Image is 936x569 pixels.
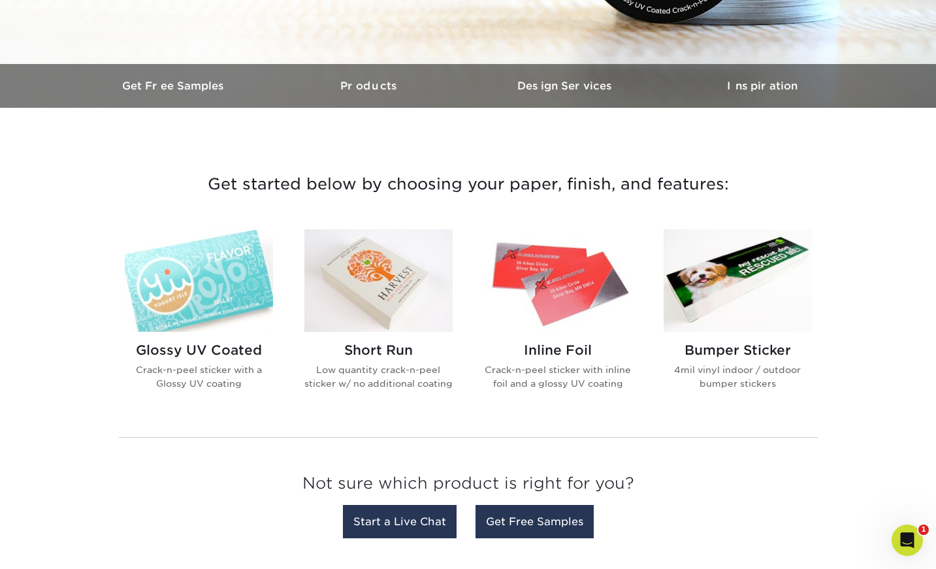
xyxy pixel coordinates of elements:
[664,342,812,358] h2: Bumper Sticker
[125,363,273,390] p: Crack-n-peel sticker with a Glossy UV coating
[304,363,453,390] p: Low quantity crack-n-peel sticker w/ no additional coating
[484,229,632,411] a: Inline Foil Stickers Inline Foil Crack-n-peel sticker with inline foil and a glossy UV coating
[86,155,850,214] h3: Get started below by choosing your paper, finish, and features:
[125,342,273,358] h2: Glossy UV Coated
[664,64,860,108] a: Inspiration
[304,229,453,332] img: Short Run Stickers
[476,505,594,538] a: Get Free Samples
[484,363,632,390] p: Crack-n-peel sticker with inline foil and a glossy UV coating
[664,229,812,332] img: Bumper Sticker Stickers
[664,80,860,92] h3: Inspiration
[468,64,664,108] a: Design Services
[125,229,273,411] a: Glossy UV Coated Stickers Glossy UV Coated Crack-n-peel sticker with a Glossy UV coating
[304,342,453,358] h2: Short Run
[484,342,632,358] h2: Inline Foil
[119,464,818,509] h3: Not sure which product is right for you?
[304,229,453,411] a: Short Run Stickers Short Run Low quantity crack-n-peel sticker w/ no additional coating
[76,80,272,92] h3: Get Free Samples
[272,80,468,92] h3: Products
[272,64,468,108] a: Products
[892,525,923,556] iframe: Intercom live chat
[918,525,929,535] span: 1
[664,229,812,411] a: Bumper Sticker Stickers Bumper Sticker 4mil vinyl indoor / outdoor bumper stickers
[484,229,632,332] img: Inline Foil Stickers
[468,80,664,92] h3: Design Services
[125,229,273,332] img: Glossy UV Coated Stickers
[343,505,457,538] a: Start a Live Chat
[664,363,812,390] p: 4mil vinyl indoor / outdoor bumper stickers
[76,64,272,108] a: Get Free Samples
